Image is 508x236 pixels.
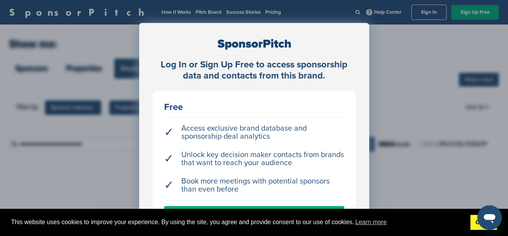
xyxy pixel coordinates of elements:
div: Log In or Sign Up Free to access sponsorship data and contacts from this brand. [153,59,356,82]
span: This website uses cookies to improve your experience. By using the site, you agree and provide co... [11,216,464,228]
span: ✓ [164,155,174,163]
a: learn more about cookies [354,216,388,228]
li: Access exclusive brand database and sponsorship deal analytics [164,121,344,144]
iframe: Button to launch messaging window [477,205,502,230]
a: Sign Up Free [164,206,344,227]
div: Free [164,103,344,112]
span: ✓ [164,181,174,189]
li: Unlock key decision maker contacts from brands that want to reach your audience [164,147,344,171]
a: dismiss cookie message [470,215,497,230]
span: ✓ [164,128,174,136]
li: Book more meetings with potential sponsors than even before [164,174,344,197]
